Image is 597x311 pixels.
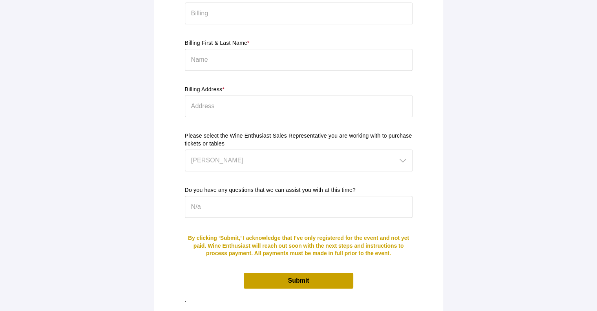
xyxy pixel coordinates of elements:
[185,86,413,94] p: Billing Address
[185,186,413,194] p: Do you have any questions that we can assist you with at this time?
[185,39,413,47] p: Billing First & Last Name
[244,273,353,288] a: Submit
[188,235,409,256] span: By clicking ‘Submit,’ I acknowledge that I’ve only registered for the event and not yet paid. Win...
[288,277,309,284] span: Submit
[185,132,413,148] p: Please select the Wine Enthusiast Sales Representative you are working with to purchase tickets o...
[185,296,413,304] p: .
